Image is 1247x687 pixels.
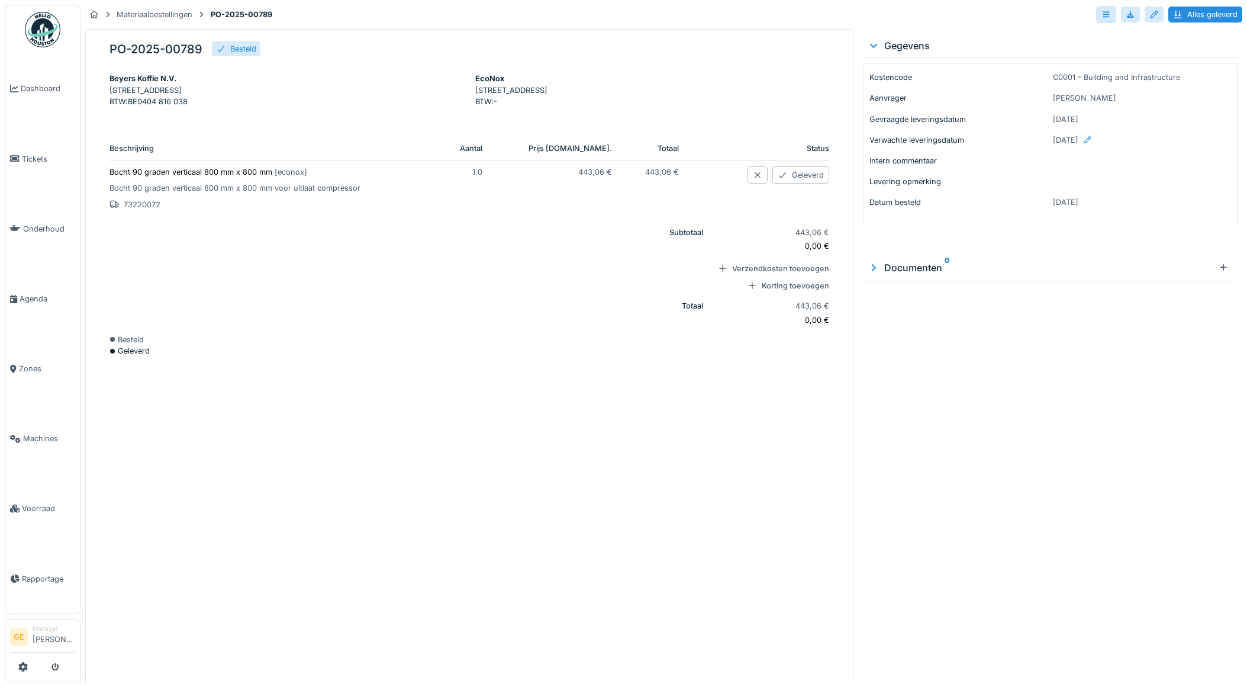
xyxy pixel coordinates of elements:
div: Geleverd [109,345,829,357]
p: 0,00 € [722,314,829,326]
div: Besteld [109,334,829,345]
a: Dashboard [5,54,80,124]
p: 443,06 € [722,227,829,238]
p: Datum besteld [869,197,1048,208]
img: Badge_color-CXgf-gQk.svg [25,12,60,47]
th: Status [713,137,829,160]
p: [STREET_ADDRESS] [109,85,463,96]
th: Beschrijving [109,137,439,160]
span: [ econox ] [275,168,307,176]
div: Gegevens [868,38,1233,53]
h5: PO-2025-00789 [109,42,202,56]
span: Zones [19,363,75,374]
sup: 0 [945,261,950,275]
th: Subtotaal [109,221,713,260]
span: Rapportage [22,573,75,585]
a: Agenda [5,264,80,333]
div: EcoNox [475,73,829,84]
a: Voorraad [5,474,80,544]
th: Totaal [109,294,713,333]
div: Documenten [868,261,1214,275]
div: Alles geleverd [1168,7,1242,23]
p: C0001 - Building and Infrastructure [1053,72,1232,83]
th: Prijs [DOMAIN_NAME]. [492,137,621,160]
p: Intern commentaar [869,155,1048,166]
div: Verzendkosten toevoegen [688,263,829,274]
p: BTW : BE0404 816 038 [109,96,463,107]
div: Geleverd [772,166,829,184]
a: Rapportage [5,544,80,614]
p: Bocht 90 graden verticaal 800 mm x 800 mm voor uitlaat compressor [109,182,430,194]
a: Zones [5,334,80,404]
div: Manager [33,624,75,633]
p: Bocht 90 graden verticaal 800 mm x 800 mm [109,166,430,178]
p: 0,00 € [722,240,829,252]
a: Onderhoud [5,194,80,264]
span: Voorraad [22,503,75,514]
div: Materiaalbestellingen [117,9,192,20]
a: Machines [5,404,80,474]
p: 443,06 € [501,166,612,178]
span: Machines [23,433,75,444]
li: GE [10,628,28,646]
div: Korting toevoegen [688,280,829,291]
p: Kostencode [869,72,1048,83]
p: Aanvrager [869,92,1048,104]
div: [DATE] [1053,134,1232,155]
span: Onderhoud [23,223,75,235]
div: Beyers Koffie N.V. [109,73,463,84]
p: [DATE] [1053,114,1232,125]
span: Tickets [22,153,75,165]
p: 1.0 [449,166,482,178]
div: Besteld [230,43,256,54]
span: Dashboard [21,83,75,94]
a: GE Manager[PERSON_NAME] [10,624,75,653]
span: Agenda [20,293,75,304]
p: 443,06 € [722,300,829,312]
p: 73220072 [109,199,430,210]
a: Tickets [5,124,80,194]
p: Levering opmerking [869,176,1048,187]
li: [PERSON_NAME] [33,624,75,650]
p: BTW : - [475,96,829,107]
p: 443,06 € [631,166,679,178]
p: Verwachte leveringsdatum [869,134,1048,146]
p: [STREET_ADDRESS] [475,85,829,96]
strong: PO-2025-00789 [206,9,277,20]
p: [PERSON_NAME] [1053,92,1232,104]
p: Gevraagde leveringsdatum [869,114,1048,125]
p: [DATE] [1053,197,1232,208]
th: Totaal [621,137,688,160]
th: Aantal [439,137,492,160]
